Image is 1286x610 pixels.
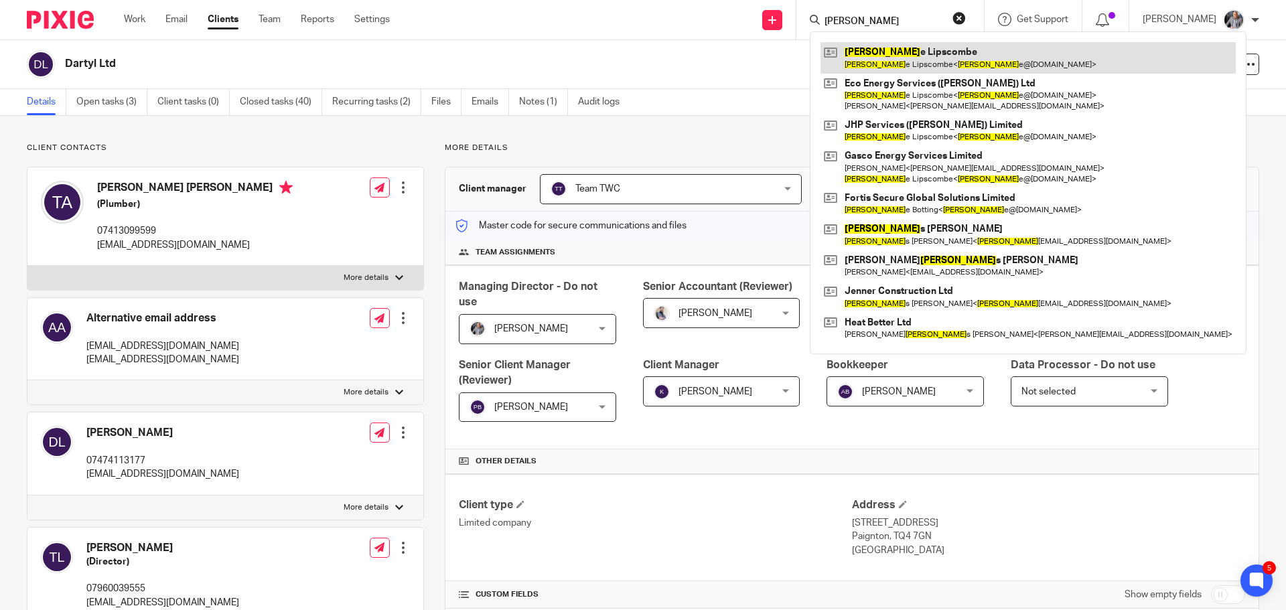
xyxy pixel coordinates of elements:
img: svg%3E [41,311,73,344]
h5: (Director) [86,555,239,568]
a: Closed tasks (40) [240,89,322,115]
span: Data Processor - Do not use [1011,360,1155,370]
p: More details [344,502,388,513]
span: Get Support [1017,15,1068,24]
p: [PERSON_NAME] [1143,13,1216,26]
span: [PERSON_NAME] [678,309,752,318]
h4: Alternative email address [86,311,239,325]
h2: Dartyl Ltd [65,57,875,71]
img: -%20%20-%20studio@ingrained.co.uk%20for%20%20-20220223%20at%20101413%20-%201W1A2026.jpg [470,321,486,337]
p: Client contacts [27,143,424,153]
a: Team [259,13,281,26]
h4: [PERSON_NAME] [PERSON_NAME] [97,181,293,198]
a: Email [165,13,188,26]
p: [GEOGRAPHIC_DATA] [852,544,1245,557]
a: Emails [472,89,509,115]
span: Senior Client Manager (Reviewer) [459,360,571,386]
p: [EMAIL_ADDRESS][DOMAIN_NAME] [86,353,239,366]
a: Open tasks (3) [76,89,147,115]
img: Pixie [27,11,94,29]
img: svg%3E [654,384,670,400]
span: Client Manager [643,360,719,370]
span: [PERSON_NAME] [494,324,568,333]
img: svg%3E [41,541,73,573]
img: svg%3E [27,50,55,78]
a: Details [27,89,66,115]
span: Bookkeeper [827,360,888,370]
p: [EMAIL_ADDRESS][DOMAIN_NAME] [97,238,293,252]
a: Work [124,13,145,26]
h4: CUSTOM FIELDS [459,589,852,600]
span: Team assignments [476,247,555,258]
span: [PERSON_NAME] [494,402,568,412]
img: svg%3E [41,181,84,224]
span: Not selected [1021,387,1076,396]
a: Client tasks (0) [157,89,230,115]
div: 5 [1263,561,1276,575]
h4: Address [852,498,1245,512]
span: Team TWC [575,184,620,194]
img: svg%3E [470,399,486,415]
h3: Client manager [459,182,526,196]
span: [PERSON_NAME] [862,387,936,396]
p: [EMAIL_ADDRESS][DOMAIN_NAME] [86,596,239,609]
img: svg%3E [551,181,567,197]
span: Managing Director - Do not use [459,281,597,307]
a: Settings [354,13,390,26]
span: Other details [476,456,537,467]
img: svg%3E [41,426,73,458]
img: svg%3E [837,384,853,400]
span: [PERSON_NAME] [678,387,752,396]
p: More details [344,273,388,283]
h4: [PERSON_NAME] [86,426,239,440]
a: Notes (1) [519,89,568,115]
p: More details [445,143,1259,153]
label: Show empty fields [1125,588,1202,601]
a: Reports [301,13,334,26]
h4: Client type [459,498,852,512]
p: 07960039555 [86,582,239,595]
p: Master code for secure communications and files [455,219,687,232]
button: Clear [952,11,966,25]
p: Limited company [459,516,852,530]
p: 07474113177 [86,454,239,467]
p: [EMAIL_ADDRESS][DOMAIN_NAME] [86,339,239,353]
i: Primary [279,181,293,194]
input: Search [823,16,944,28]
p: 07413099599 [97,224,293,238]
p: More details [344,387,388,398]
a: Audit logs [578,89,630,115]
a: Recurring tasks (2) [332,89,421,115]
a: Files [431,89,461,115]
p: [EMAIL_ADDRESS][DOMAIN_NAME] [86,467,239,481]
p: Paignton, TQ4 7GN [852,530,1245,543]
h5: (Plumber) [97,198,293,211]
p: [STREET_ADDRESS] [852,516,1245,530]
h4: [PERSON_NAME] [86,541,239,555]
img: -%20%20-%20studio@ingrained.co.uk%20for%20%20-20220223%20at%20101413%20-%201W1A2026.jpg [1223,9,1244,31]
img: Pixie%2002.jpg [654,305,670,321]
span: Senior Accountant (Reviewer) [643,281,792,292]
a: Clients [208,13,238,26]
